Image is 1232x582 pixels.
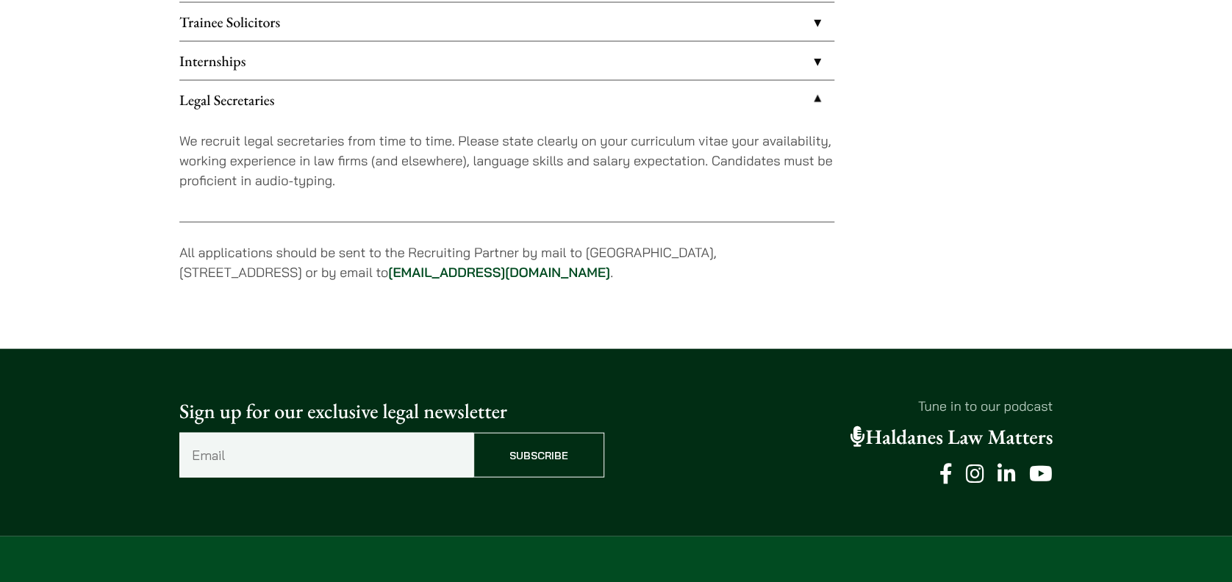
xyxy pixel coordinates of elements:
[179,130,834,190] p: We recruit legal secretaries from time to time. Please state clearly on your curriculum vitae you...
[179,242,834,281] p: All applications should be sent to the Recruiting Partner by mail to [GEOGRAPHIC_DATA], [STREET_A...
[179,118,834,221] div: Legal Secretaries
[388,263,610,280] a: [EMAIL_ADDRESS][DOMAIN_NAME]
[179,395,604,426] p: Sign up for our exclusive legal newsletter
[179,2,834,40] a: Trainee Solicitors
[850,423,1053,450] a: Haldanes Law Matters
[473,432,604,477] input: Subscribe
[179,80,834,118] a: Legal Secretaries
[179,432,473,477] input: Email
[628,395,1053,415] p: Tune in to our podcast
[179,41,834,79] a: Internships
